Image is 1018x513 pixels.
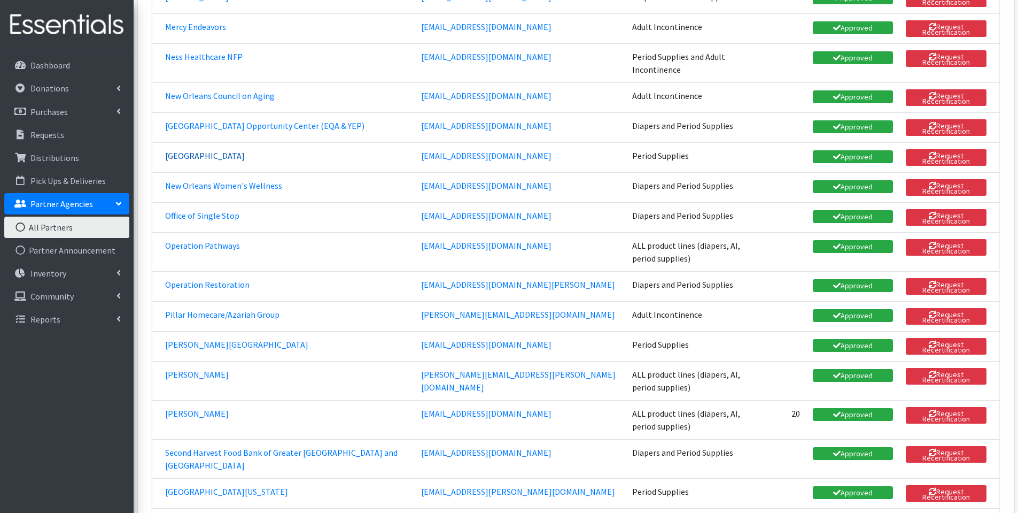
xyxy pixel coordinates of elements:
[421,309,615,320] a: [PERSON_NAME][EMAIL_ADDRESS][DOMAIN_NAME]
[906,485,986,502] button: Request Recertification
[906,119,986,136] button: Request Recertification
[813,21,893,34] a: Approved
[906,368,986,385] button: Request Recertification
[4,147,129,169] a: Distributions
[4,193,129,215] a: Partner Agencies
[421,279,615,290] a: [EMAIL_ADDRESS][DOMAIN_NAME][PERSON_NAME]
[813,447,893,460] a: Approved
[906,239,986,256] button: Request Recertification
[813,90,893,103] a: Approved
[421,21,551,32] a: [EMAIL_ADDRESS][DOMAIN_NAME]
[813,210,893,223] a: Approved
[626,271,770,301] td: Diapers and Period Supplies
[30,129,64,140] p: Requests
[421,408,551,419] a: [EMAIL_ADDRESS][DOMAIN_NAME]
[906,20,986,37] button: Request Recertification
[906,89,986,106] button: Request Recertification
[30,152,79,163] p: Distributions
[165,408,229,419] a: [PERSON_NAME]
[165,369,229,380] a: [PERSON_NAME]
[421,150,551,161] a: [EMAIL_ADDRESS][DOMAIN_NAME]
[165,339,308,350] a: [PERSON_NAME][GEOGRAPHIC_DATA]
[626,202,770,232] td: Diapers and Period Supplies
[165,51,243,62] a: Ness Healthcare NFP
[906,338,986,355] button: Request Recertification
[813,240,893,253] a: Approved
[813,51,893,64] a: Approved
[421,180,551,191] a: [EMAIL_ADDRESS][DOMAIN_NAME]
[30,60,70,71] p: Dashboard
[165,279,250,290] a: Operation Restoration
[906,149,986,166] button: Request Recertification
[906,50,986,67] button: Request Recertification
[626,301,770,331] td: Adult Incontinence
[4,240,129,261] a: Partner Announcement
[626,82,770,112] td: Adult Incontinence
[30,291,74,302] p: Community
[421,240,551,251] a: [EMAIL_ADDRESS][DOMAIN_NAME]
[813,408,893,421] a: Approved
[906,209,986,226] button: Request Recertification
[165,150,245,161] a: [GEOGRAPHIC_DATA]
[421,90,551,101] a: [EMAIL_ADDRESS][DOMAIN_NAME]
[165,90,275,101] a: New Orleans Council on Aging
[906,407,986,424] button: Request Recertification
[813,180,893,193] a: Approved
[626,43,770,82] td: Period Supplies and Adult Incontinence
[165,486,288,497] a: [GEOGRAPHIC_DATA][US_STATE]
[30,106,68,117] p: Purchases
[906,179,986,196] button: Request Recertification
[626,142,770,172] td: Period Supplies
[4,170,129,192] a: Pick Ups & Deliveries
[626,439,770,478] td: Diapers and Period Supplies
[813,279,893,292] a: Approved
[4,101,129,122] a: Purchases
[421,486,615,497] a: [EMAIL_ADDRESS][PERSON_NAME][DOMAIN_NAME]
[813,369,893,382] a: Approved
[30,83,69,94] p: Donations
[421,51,551,62] a: [EMAIL_ADDRESS][DOMAIN_NAME]
[626,331,770,361] td: Period Supplies
[4,78,129,99] a: Donations
[813,120,893,133] a: Approved
[30,198,93,209] p: Partner Agencies
[769,400,806,439] td: 20
[626,172,770,202] td: Diapers and Period Supplies
[906,446,986,463] button: Request Recertification
[4,7,129,43] img: HumanEssentials
[421,447,551,458] a: [EMAIL_ADDRESS][DOMAIN_NAME]
[421,120,551,131] a: [EMAIL_ADDRESS][DOMAIN_NAME]
[626,478,770,508] td: Period Supplies
[421,339,551,350] a: [EMAIL_ADDRESS][DOMAIN_NAME]
[4,217,129,238] a: All Partners
[813,309,893,322] a: Approved
[813,339,893,352] a: Approved
[30,268,66,279] p: Inventory
[4,55,129,76] a: Dashboard
[165,309,279,320] a: Pillar Homecare/Azariah Group
[813,486,893,499] a: Approved
[906,278,986,295] button: Request Recertification
[626,112,770,142] td: Diapers and Period Supplies
[165,447,398,471] a: Second Harvest Food Bank of Greater [GEOGRAPHIC_DATA] and [GEOGRAPHIC_DATA]
[626,13,770,43] td: Adult Incontinence
[626,400,770,439] td: ALL product lines (diapers, AI, period supplies)
[165,210,239,221] a: Office of Single Stop
[4,286,129,307] a: Community
[30,175,106,186] p: Pick Ups & Deliveries
[626,361,770,400] td: ALL product lines (diapers, AI, period supplies)
[906,308,986,325] button: Request Recertification
[30,314,60,325] p: Reports
[813,150,893,163] a: Approved
[4,309,129,330] a: Reports
[165,120,364,131] a: [GEOGRAPHIC_DATA] Opportunity Center (EQA & YEP)
[4,263,129,284] a: Inventory
[421,369,616,393] a: [PERSON_NAME][EMAIL_ADDRESS][PERSON_NAME][DOMAIN_NAME]
[165,180,282,191] a: New Orleans Women's Wellness
[165,21,226,32] a: Mercy Endeavors
[421,210,551,221] a: [EMAIL_ADDRESS][DOMAIN_NAME]
[4,124,129,146] a: Requests
[626,232,770,271] td: ALL product lines (diapers, AI, period supplies)
[165,240,240,251] a: Operation Pathways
